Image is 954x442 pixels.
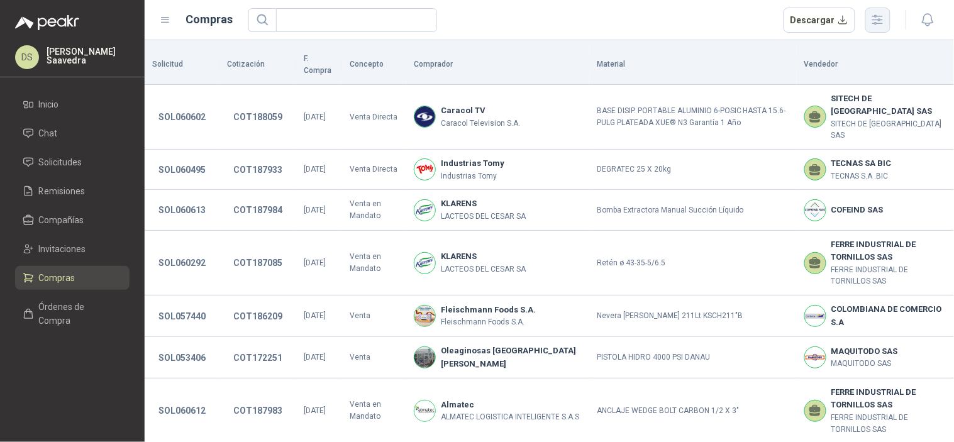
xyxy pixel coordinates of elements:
[414,106,435,127] img: Company Logo
[227,106,289,128] button: COT188059
[304,353,326,362] span: [DATE]
[304,311,326,320] span: [DATE]
[15,45,39,69] div: DS
[39,126,58,140] span: Chat
[304,165,326,174] span: [DATE]
[15,266,130,290] a: Compras
[15,150,130,174] a: Solicitudes
[441,304,536,316] b: Fleischmann Foods S.A.
[441,211,526,223] p: LACTEOS DEL CESAR SA
[831,386,946,412] b: FERRE INDUSTRIAL DE TORNILLOS SAS
[47,47,130,65] p: [PERSON_NAME] Saavedra
[227,158,289,181] button: COT187933
[441,399,579,411] b: Almatec
[805,200,826,221] img: Company Logo
[39,271,75,285] span: Compras
[784,8,856,33] button: Descargar
[39,97,59,111] span: Inicio
[805,347,826,368] img: Company Logo
[589,150,797,190] td: DEGRATEC 25 X 20kg
[414,159,435,180] img: Company Logo
[414,200,435,221] img: Company Logo
[227,346,289,369] button: COT172251
[414,401,435,421] img: Company Logo
[15,92,130,116] a: Inicio
[304,113,326,121] span: [DATE]
[342,337,406,378] td: Venta
[589,45,797,85] th: Material
[39,184,86,198] span: Remisiones
[15,179,130,203] a: Remisiones
[831,264,946,288] p: FERRE INDUSTRIAL DE TORNILLOS SAS
[831,345,898,358] b: MAQUITODO SAS
[304,206,326,214] span: [DATE]
[831,170,892,182] p: TECNAS S.A .BIC
[39,242,86,256] span: Invitaciones
[152,399,212,422] button: SOL060612
[441,316,536,328] p: Fleischmann Foods S.A.
[152,305,212,328] button: SOL057440
[831,412,946,436] p: FERRE INDUSTRIAL DE TORNILLOS SAS
[831,303,946,329] b: COLOMBIANA DE COMERCIO S.A
[441,250,526,263] b: KLARENS
[797,45,954,85] th: Vendedor
[342,150,406,190] td: Venta Directa
[441,197,526,210] b: KLARENS
[805,306,826,326] img: Company Logo
[589,190,797,230] td: Bomba Extractora Manual Succión Líquido
[441,263,526,275] p: LACTEOS DEL CESAR SA
[342,85,406,150] td: Venta Directa
[152,106,212,128] button: SOL060602
[304,258,326,267] span: [DATE]
[342,296,406,337] td: Venta
[831,358,898,370] p: MAQUITODO SAS
[219,45,296,85] th: Cotización
[441,411,579,423] p: ALMATEC LOGISTICA INTELIGENTE S.A.S
[831,92,946,118] b: SITECH DE [GEOGRAPHIC_DATA] SAS
[39,300,118,328] span: Órdenes de Compra
[441,118,520,130] p: Caracol Television S.A.
[342,190,406,230] td: Venta en Mandato
[152,251,212,274] button: SOL060292
[152,158,212,181] button: SOL060495
[15,295,130,333] a: Órdenes de Compra
[831,238,946,264] b: FERRE INDUSTRIAL DE TORNILLOS SAS
[831,157,892,170] b: TECNAS SA BIC
[15,15,79,30] img: Logo peakr
[152,199,212,221] button: SOL060613
[186,11,233,28] h1: Compras
[414,347,435,368] img: Company Logo
[227,305,289,328] button: COT186209
[589,85,797,150] td: BASE DISIP. PORTABLE ALUMINIO 6-POSIC HASTA 15.6-PULG PLATEADA XUE® N3 Garantía 1 Año
[414,253,435,273] img: Company Logo
[15,208,130,232] a: Compañías
[589,296,797,337] td: Nevera [PERSON_NAME] 211Lt KSCH211"B
[414,306,435,326] img: Company Logo
[441,157,504,170] b: Industrias Tomy
[15,121,130,145] a: Chat
[145,45,219,85] th: Solicitud
[227,251,289,274] button: COT187085
[39,213,84,227] span: Compañías
[15,237,130,261] a: Invitaciones
[441,170,504,182] p: Industrias Tomy
[152,346,212,369] button: SOL053406
[589,231,797,296] td: Retén ø 43-35-5/6.5
[342,45,406,85] th: Concepto
[589,337,797,378] td: PISTOLA HIDRO 4000 PSI DANAU
[39,155,82,169] span: Solicitudes
[441,345,582,370] b: Oleaginosas [GEOGRAPHIC_DATA][PERSON_NAME]
[296,45,342,85] th: F. Compra
[304,406,326,415] span: [DATE]
[441,104,520,117] b: Caracol TV
[227,199,289,221] button: COT187984
[831,118,946,142] p: SITECH DE [GEOGRAPHIC_DATA] SAS
[831,204,884,216] b: COFEIND SAS
[342,231,406,296] td: Venta en Mandato
[406,45,589,85] th: Comprador
[227,399,289,422] button: COT187983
